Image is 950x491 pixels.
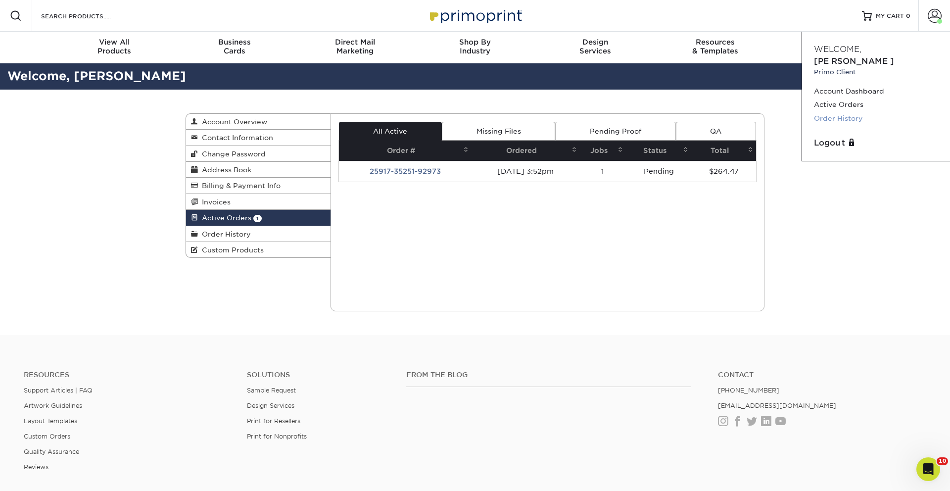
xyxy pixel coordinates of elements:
[814,67,938,77] small: Primo Client
[472,141,580,161] th: Ordered
[339,141,472,161] th: Order #
[54,32,175,63] a: View AllProducts
[906,12,910,19] span: 0
[472,161,580,182] td: [DATE] 3:52pm
[198,198,231,206] span: Invoices
[442,122,555,141] a: Missing Files
[54,38,175,47] span: View All
[186,178,331,194] a: Billing & Payment Info
[198,150,266,158] span: Change Password
[415,32,535,63] a: Shop ByIndustry
[339,122,442,141] a: All Active
[580,141,626,161] th: Jobs
[198,166,251,174] span: Address Book
[24,402,82,409] a: Artwork Guidelines
[691,161,756,182] td: $264.47
[175,38,295,47] span: Business
[186,226,331,242] a: Order History
[295,38,415,47] span: Direct Mail
[54,38,175,55] div: Products
[175,32,295,63] a: BusinessCards
[247,371,391,379] h4: Solutions
[535,38,655,55] div: Services
[198,246,264,254] span: Custom Products
[718,387,779,394] a: [PHONE_NUMBER]
[198,118,267,126] span: Account Overview
[253,215,262,222] span: 1
[186,242,331,257] a: Custom Products
[814,137,938,149] a: Logout
[535,32,655,63] a: DesignServices
[415,38,535,47] span: Shop By
[814,112,938,125] a: Order History
[198,134,273,142] span: Contact Information
[775,38,896,55] div: & Support
[415,38,535,55] div: Industry
[24,387,93,394] a: Support Articles | FAQ
[247,402,294,409] a: Design Services
[295,32,415,63] a: Direct MailMarketing
[198,230,251,238] span: Order History
[626,141,691,161] th: Status
[24,371,232,379] h4: Resources
[186,130,331,146] a: Contact Information
[339,161,472,182] td: 25917-35251-92973
[247,387,296,394] a: Sample Request
[426,5,524,26] img: Primoprint
[718,371,926,379] a: Contact
[580,161,626,182] td: 1
[814,56,894,66] span: [PERSON_NAME]
[24,448,79,455] a: Quality Assurance
[814,45,861,54] span: Welcome,
[198,214,251,222] span: Active Orders
[655,38,775,47] span: Resources
[24,433,70,440] a: Custom Orders
[775,32,896,63] a: Contact& Support
[186,210,331,226] a: Active Orders 1
[186,146,331,162] a: Change Password
[186,194,331,210] a: Invoices
[718,402,836,409] a: [EMAIL_ADDRESS][DOMAIN_NAME]
[175,38,295,55] div: Cards
[186,162,331,178] a: Address Book
[676,122,756,141] a: QA
[406,371,692,379] h4: From the Blog
[691,141,756,161] th: Total
[937,457,948,465] span: 10
[916,457,940,481] iframe: Intercom live chat
[876,12,904,20] span: MY CART
[295,38,415,55] div: Marketing
[535,38,655,47] span: Design
[247,433,307,440] a: Print for Nonprofits
[775,38,896,47] span: Contact
[247,417,300,425] a: Print for Resellers
[555,122,675,141] a: Pending Proof
[24,417,77,425] a: Layout Templates
[186,114,331,130] a: Account Overview
[198,182,281,190] span: Billing & Payment Info
[40,10,137,22] input: SEARCH PRODUCTS.....
[626,161,691,182] td: Pending
[655,32,775,63] a: Resources& Templates
[655,38,775,55] div: & Templates
[814,98,938,111] a: Active Orders
[814,85,938,98] a: Account Dashboard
